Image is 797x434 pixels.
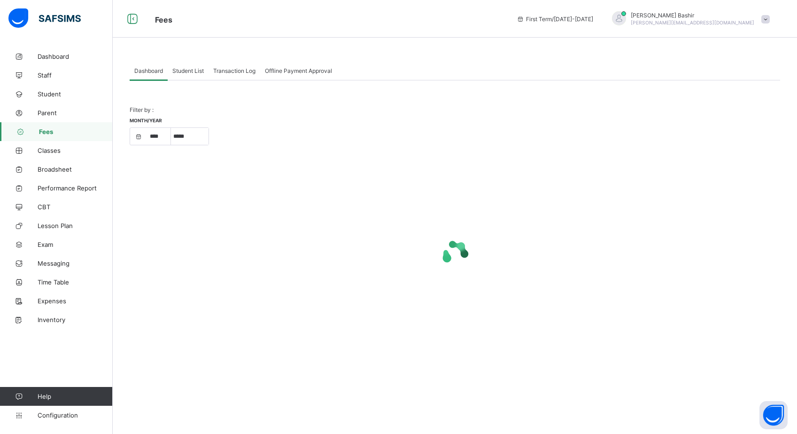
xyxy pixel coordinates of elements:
span: Student List [172,67,204,74]
img: safsims [8,8,81,28]
span: Messaging [38,260,113,267]
span: Staff [38,71,113,79]
span: Student [38,90,113,98]
span: Parent [38,109,113,117]
span: CBT [38,203,113,211]
span: Dashboard [134,67,163,74]
span: Time Table [38,278,113,286]
span: [PERSON_NAME][EMAIL_ADDRESS][DOMAIN_NAME] [631,20,754,25]
span: Month/Year [130,118,162,123]
span: Filter by : [130,106,154,113]
span: Help [38,393,112,400]
span: Offline Payment Approval [265,67,332,74]
span: Fees [155,15,172,24]
button: Open asap [759,401,788,429]
span: Transaction Log [213,67,255,74]
span: Classes [38,147,113,154]
span: Broadsheet [38,166,113,173]
span: session/term information [517,16,593,23]
span: Dashboard [38,53,113,60]
span: Exam [38,241,113,248]
div: HamidBashir [603,11,774,27]
span: Fees [39,128,113,135]
span: Lesson Plan [38,222,113,229]
span: Expenses [38,297,113,305]
span: Performance Report [38,184,113,192]
span: Inventory [38,316,113,324]
span: Configuration [38,411,112,419]
span: [PERSON_NAME] Bashir [631,12,754,19]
